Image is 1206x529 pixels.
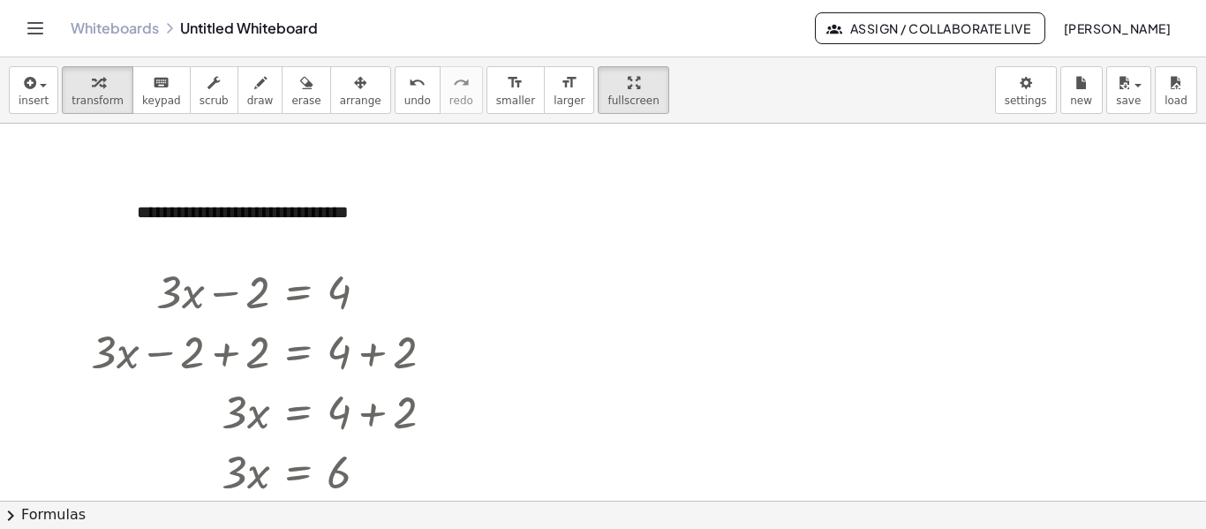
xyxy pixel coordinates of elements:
span: smaller [496,94,535,107]
i: format_size [561,72,577,94]
i: keyboard [153,72,170,94]
button: format_sizelarger [544,66,594,114]
span: undo [404,94,431,107]
span: new [1070,94,1092,107]
button: draw [237,66,283,114]
button: load [1155,66,1197,114]
span: insert [19,94,49,107]
i: format_size [507,72,524,94]
span: keypad [142,94,181,107]
i: undo [409,72,426,94]
button: insert [9,66,58,114]
span: erase [291,94,320,107]
button: erase [282,66,330,114]
span: arrange [340,94,381,107]
button: redoredo [440,66,483,114]
span: draw [247,94,274,107]
button: transform [62,66,133,114]
button: save [1106,66,1151,114]
button: arrange [330,66,391,114]
i: redo [453,72,470,94]
span: scrub [200,94,229,107]
a: Whiteboards [71,19,159,37]
span: Assign / Collaborate Live [830,20,1030,36]
span: load [1165,94,1187,107]
button: scrub [190,66,238,114]
button: fullscreen [598,66,668,114]
span: redo [449,94,473,107]
button: new [1060,66,1103,114]
span: settings [1005,94,1047,107]
button: undoundo [395,66,441,114]
span: [PERSON_NAME] [1063,20,1171,36]
button: [PERSON_NAME] [1049,12,1185,44]
button: settings [995,66,1057,114]
span: transform [72,94,124,107]
span: larger [554,94,584,107]
button: Toggle navigation [21,14,49,42]
button: Assign / Collaborate Live [815,12,1045,44]
span: fullscreen [607,94,659,107]
button: keyboardkeypad [132,66,191,114]
span: save [1116,94,1141,107]
button: format_sizesmaller [486,66,545,114]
